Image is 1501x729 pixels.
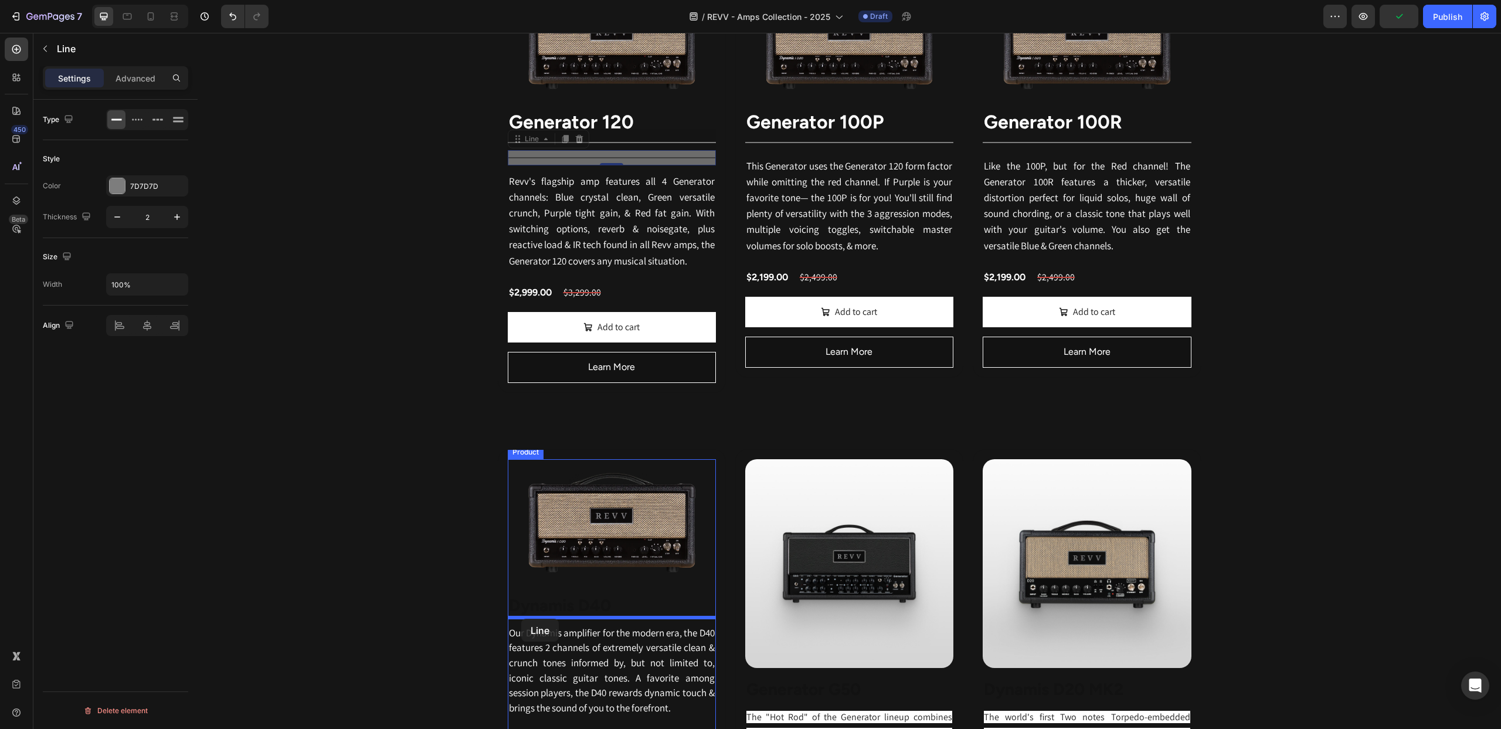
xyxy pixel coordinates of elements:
[77,9,82,23] p: 7
[5,5,87,28] button: 7
[870,11,888,22] span: Draft
[1461,672,1489,700] div: Open Intercom Messenger
[43,701,188,720] button: Delete element
[221,5,269,28] div: Undo/Redo
[43,112,76,128] div: Type
[130,181,185,192] div: 7D7D7D
[9,215,28,224] div: Beta
[707,11,830,23] span: REVV - Amps Collection - 2025
[83,704,148,718] div: Delete element
[43,249,74,265] div: Size
[43,279,62,290] div: Width
[43,209,93,225] div: Thickness
[1433,11,1462,23] div: Publish
[198,33,1501,729] iframe: Design area
[107,274,188,295] input: Auto
[58,72,91,84] p: Settings
[43,181,61,191] div: Color
[1423,5,1472,28] button: Publish
[116,72,155,84] p: Advanced
[43,318,76,334] div: Align
[11,125,28,134] div: 450
[57,42,184,56] p: Line
[702,11,705,23] span: /
[43,154,60,164] div: Style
